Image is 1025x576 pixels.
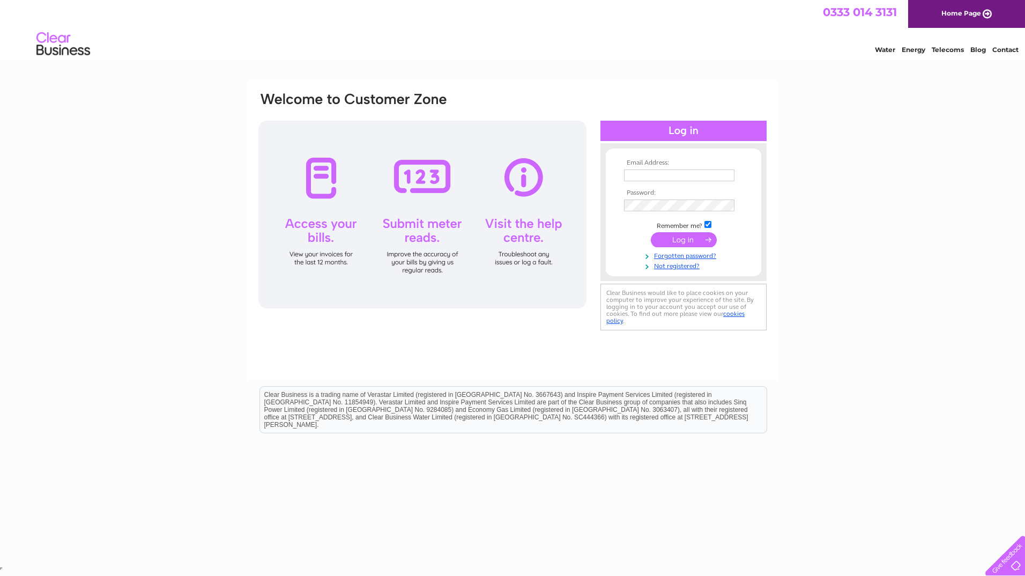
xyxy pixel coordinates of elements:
[260,6,767,52] div: Clear Business is a trading name of Verastar Limited (registered in [GEOGRAPHIC_DATA] No. 3667643...
[621,159,746,167] th: Email Address:
[992,46,1019,54] a: Contact
[621,189,746,197] th: Password:
[621,219,746,230] td: Remember me?
[902,46,925,54] a: Energy
[932,46,964,54] a: Telecoms
[651,232,717,247] input: Submit
[600,284,767,330] div: Clear Business would like to place cookies on your computer to improve your experience of the sit...
[606,310,745,324] a: cookies policy
[624,250,746,260] a: Forgotten password?
[36,28,91,61] img: logo.png
[875,46,895,54] a: Water
[624,260,746,270] a: Not registered?
[823,5,897,19] a: 0333 014 3131
[970,46,986,54] a: Blog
